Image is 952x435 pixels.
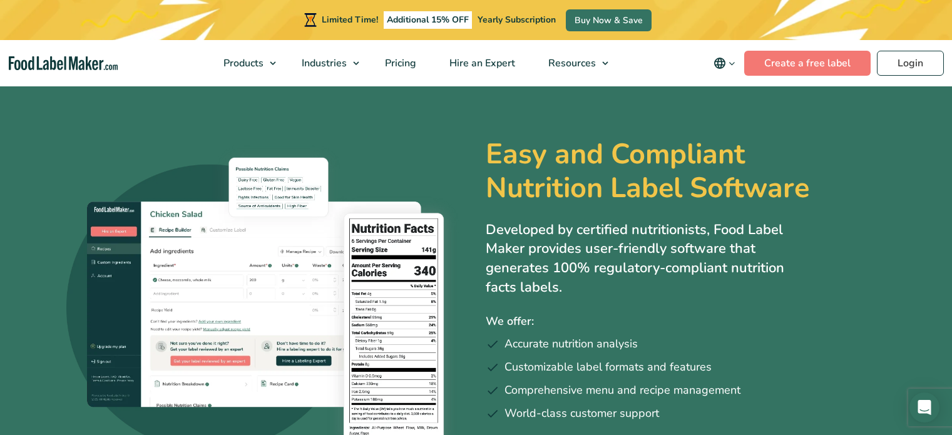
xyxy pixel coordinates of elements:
[504,359,712,376] span: Customizable label formats and features
[478,14,556,26] span: Yearly Subscription
[877,51,944,76] a: Login
[486,312,886,330] p: We offer:
[545,56,597,70] span: Resources
[566,9,652,31] a: Buy Now & Save
[744,51,871,76] a: Create a free label
[433,40,529,86] a: Hire an Expert
[207,40,282,86] a: Products
[369,40,430,86] a: Pricing
[532,40,615,86] a: Resources
[446,56,516,70] span: Hire an Expert
[285,40,366,86] a: Industries
[504,335,638,352] span: Accurate nutrition analysis
[504,405,659,422] span: World-class customer support
[504,382,740,399] span: Comprehensive menu and recipe management
[220,56,265,70] span: Products
[298,56,348,70] span: Industries
[381,56,417,70] span: Pricing
[322,14,378,26] span: Limited Time!
[909,392,939,422] div: Open Intercom Messenger
[384,11,472,29] span: Additional 15% OFF
[486,220,811,297] p: Developed by certified nutritionists, Food Label Maker provides user-friendly software that gener...
[486,138,857,205] h1: Easy and Compliant Nutrition Label Software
